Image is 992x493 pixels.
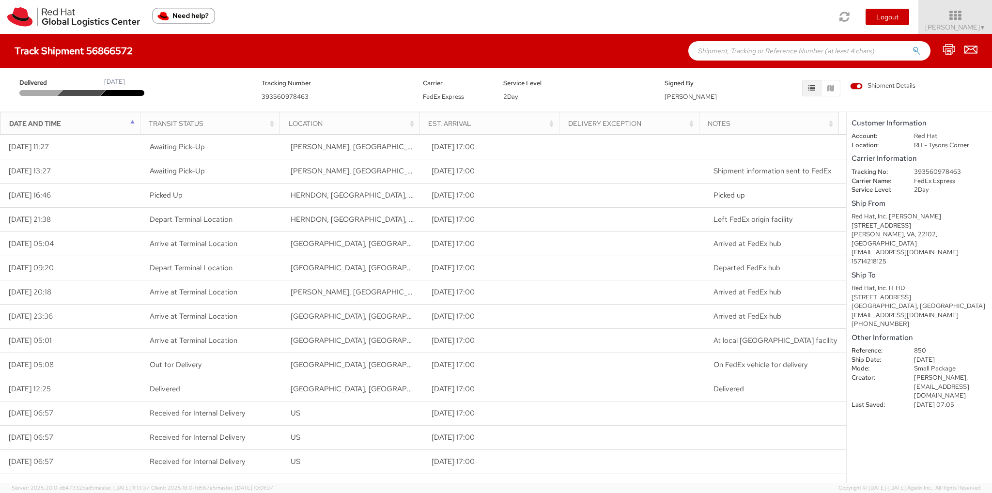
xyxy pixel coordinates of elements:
span: Received for Internal Delivery [150,408,245,418]
span: Arrive at Terminal Location [150,239,237,248]
span: Picked Up [150,190,183,200]
h5: Other Information [852,334,987,342]
span: [PERSON_NAME] [925,23,986,31]
dt: Mode: [844,364,907,373]
td: [DATE] 17:00 [423,280,564,304]
div: [EMAIL_ADDRESS][DOMAIN_NAME] [852,248,987,257]
dt: Carrier Name: [844,177,907,186]
span: Delivered [19,78,61,88]
td: [DATE] 17:00 [423,135,564,159]
dt: Last Saved: [844,401,907,410]
dt: Ship Date: [844,355,907,365]
span: [PERSON_NAME] [665,92,717,101]
div: [PHONE_NUMBER] [852,320,987,329]
span: Depart Terminal Location [150,263,232,273]
span: RALEIGH, NC, US [291,336,521,345]
span: ▼ [980,24,986,31]
label: Shipment Details [850,81,915,92]
span: Delivery Confirmation [150,481,220,491]
span: RALEIGH, NC, US [291,360,521,370]
input: Shipment, Tracking or Reference Number (at least 4 chars) [688,41,930,61]
span: Departed FedEx hub [713,263,780,273]
td: [DATE] 17:00 [423,304,564,328]
span: Shipment Details [850,81,915,91]
h5: Tracking Number [262,80,408,87]
span: US [291,432,300,442]
span: Raleigh, NC, US [291,384,521,394]
h5: Carrier Information [852,154,987,163]
h5: Customer Information [852,119,987,127]
span: Left FedEx origin facility [713,215,792,224]
button: Logout [866,9,909,25]
span: Arrive at Terminal Location [150,311,237,321]
h4: Track Shipment 56866572 [15,46,133,56]
dt: Creator: [844,373,907,383]
td: [DATE] 17:00 [423,353,564,377]
span: Server: 2025.20.0-db47332bad5 [12,484,150,491]
span: Arrived at FedEx hub [713,311,781,321]
span: master, [DATE] 10:01:07 [216,484,273,491]
td: [DATE] 17:00 [423,207,564,231]
span: HAGERSTOWN, MD, US [291,239,521,248]
span: MCLEAN, VA, US [291,142,505,152]
span: MCLEAN, VA, US [291,166,505,176]
div: Transit Status [149,119,277,128]
img: rh-logistics-00dfa346123c4ec078e1.svg [7,7,140,27]
dt: Reference: [844,346,907,355]
h5: Ship From [852,200,987,208]
td: [DATE] 17:00 [423,377,564,401]
td: [DATE] 17:00 [423,328,564,353]
div: [STREET_ADDRESS] [852,293,987,302]
h5: Signed By [665,80,731,87]
td: [DATE] 17:00 [423,256,564,280]
td: [DATE] 17:00 [423,231,564,256]
span: 393560978463 [262,92,309,101]
span: US [291,481,300,491]
h5: Service Level [503,80,650,87]
span: Arrive at Terminal Location [150,287,237,297]
span: [PERSON_NAME], [914,373,968,382]
dt: Location: [844,141,907,150]
span: At local FedEx facility [713,336,837,345]
span: HERNDON, VA, US [291,215,483,224]
span: HAGERSTOWN, MD, US [291,263,521,273]
span: Client: 2025.18.0-fd567a5 [151,484,273,491]
span: Out for Delivery [150,360,201,370]
div: [DATE] [104,77,125,87]
td: [DATE] 17:00 [423,183,564,207]
span: Arrived at FedEx hub [713,287,781,297]
td: [DATE] 17:00 [423,425,564,449]
dt: Service Level: [844,185,907,195]
span: HERNDON, VA, US [291,190,483,200]
div: Location [289,119,417,128]
div: [PERSON_NAME], VA, 22102, [GEOGRAPHIC_DATA] [852,230,987,248]
span: On FedEx vehicle for delivery [713,360,807,370]
div: Red Hat, Inc. [PERSON_NAME] [852,212,987,221]
td: [DATE] 17:00 [423,401,564,425]
span: WHITSETT, NC, US [291,287,505,297]
div: [STREET_ADDRESS] [852,221,987,231]
span: master, [DATE] 11:13:37 [94,484,150,491]
h5: Carrier [423,80,489,87]
div: [EMAIL_ADDRESS][DOMAIN_NAME] [852,311,987,320]
td: [DATE] 17:00 [423,159,564,183]
div: Notes [708,119,836,128]
div: 15714218125 [852,257,987,266]
div: [GEOGRAPHIC_DATA], [GEOGRAPHIC_DATA] [852,302,987,311]
div: Red Hat, Inc. IT HD [852,284,987,293]
td: [DATE] 17:00 [423,449,564,474]
h5: Ship To [852,271,987,279]
dt: Tracking No: [844,168,907,177]
div: Delivery Exception [568,119,696,128]
div: Est. Arrival [428,119,556,128]
span: Shipment information sent to FedEx [713,166,831,176]
span: Picked up [713,190,745,200]
span: Received for Internal Delivery [150,457,245,466]
span: US [291,408,300,418]
span: Copyright © [DATE]-[DATE] Agistix Inc., All Rights Reserved [838,484,980,492]
span: Awaiting Pick-Up [150,142,205,152]
span: Awaiting Pick-Up [150,166,205,176]
span: Received for Internal Delivery [150,432,245,442]
span: US [291,457,300,466]
span: FedEx Express [423,92,464,101]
